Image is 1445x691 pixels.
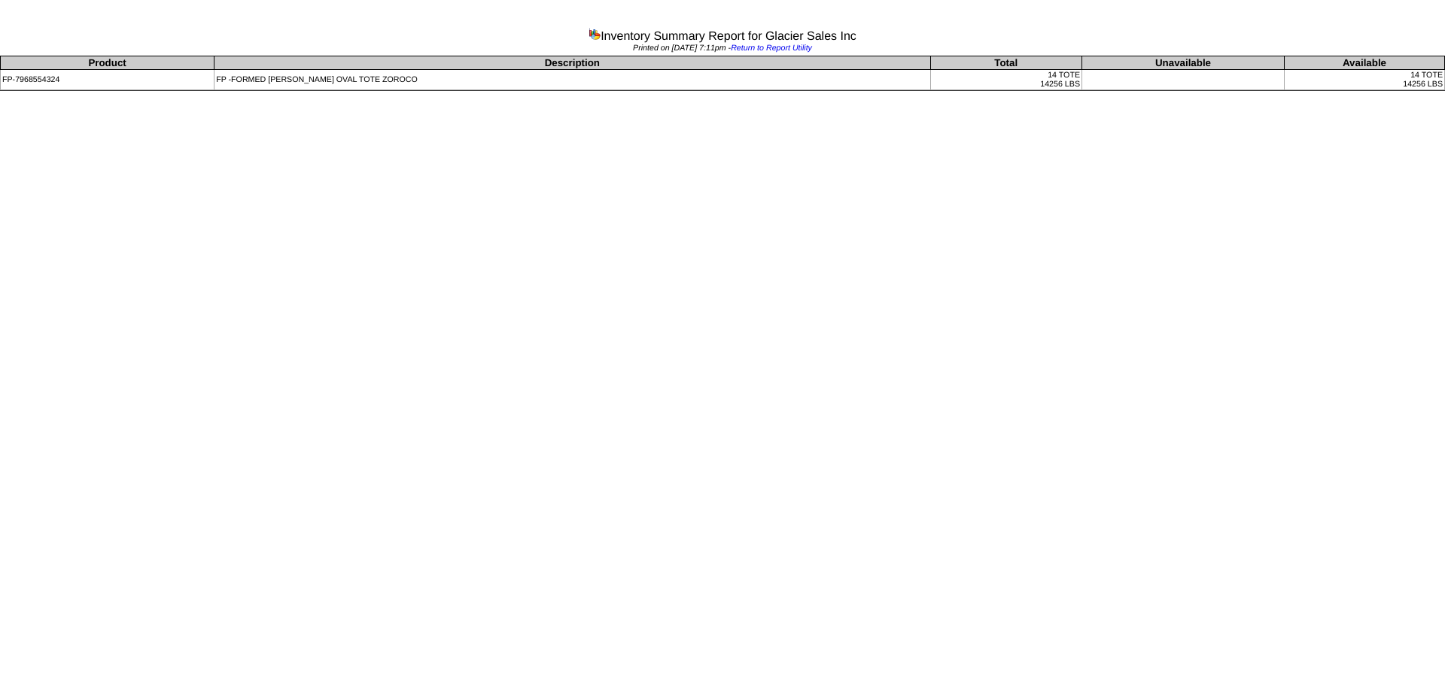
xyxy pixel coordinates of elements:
th: Description [214,56,930,70]
th: Total [930,56,1082,70]
td: 14 TOTE 14256 LBS [930,70,1082,90]
th: Unavailable [1082,56,1285,70]
img: graph.gif [589,28,601,40]
td: FP-7968554324 [1,70,214,90]
th: Available [1285,56,1445,70]
a: Return to Report Utility [731,44,812,53]
td: FP -FORMED [PERSON_NAME] OVAL TOTE ZOROCO [214,70,930,90]
td: 14 TOTE 14256 LBS [1285,70,1445,90]
th: Product [1,56,214,70]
